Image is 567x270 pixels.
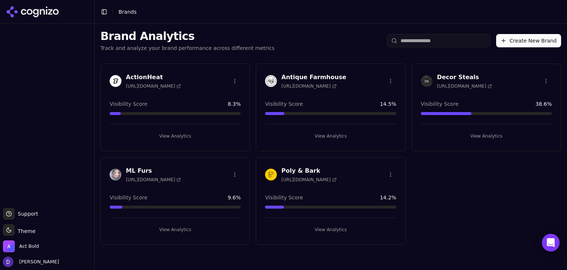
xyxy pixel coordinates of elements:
[281,166,336,175] h3: Poly & Bark
[118,8,137,16] nav: breadcrumb
[110,169,121,180] img: ML Furs
[228,194,241,201] span: 9.6 %
[281,177,336,183] span: [URL][DOMAIN_NAME]
[281,83,336,89] span: [URL][DOMAIN_NAME]
[228,100,241,108] span: 8.3 %
[3,240,39,252] button: Open organization switcher
[265,130,396,142] button: View Analytics
[265,100,303,108] span: Visibility Score
[437,73,492,82] h3: Decor Steals
[536,100,552,108] span: 38.6 %
[118,9,137,15] span: Brands
[110,75,121,87] img: ActionHeat
[421,100,458,108] span: Visibility Score
[15,228,35,234] span: Theme
[126,73,181,82] h3: ActionHeat
[100,44,275,52] p: Track and analyze your brand performance across different metrics
[265,75,277,87] img: Antique Farmhouse
[110,224,241,236] button: View Analytics
[421,130,552,142] button: View Analytics
[421,75,433,87] img: Decor Steals
[3,257,59,267] button: Open user button
[3,257,13,267] img: David White
[496,34,561,47] button: Create New Brand
[126,83,181,89] span: [URL][DOMAIN_NAME]
[126,166,181,175] h3: ML Furs
[380,194,396,201] span: 14.2 %
[19,243,39,250] span: Act Bold
[3,240,15,252] img: Act Bold
[110,100,147,108] span: Visibility Score
[542,234,560,252] div: Open Intercom Messenger
[437,83,492,89] span: [URL][DOMAIN_NAME]
[15,210,38,217] span: Support
[265,169,277,180] img: Poly & Bark
[16,259,59,265] span: [PERSON_NAME]
[110,130,241,142] button: View Analytics
[126,177,181,183] span: [URL][DOMAIN_NAME]
[265,224,396,236] button: View Analytics
[380,100,396,108] span: 14.5 %
[100,30,275,43] h1: Brand Analytics
[281,73,346,82] h3: Antique Farmhouse
[110,194,147,201] span: Visibility Score
[265,194,303,201] span: Visibility Score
